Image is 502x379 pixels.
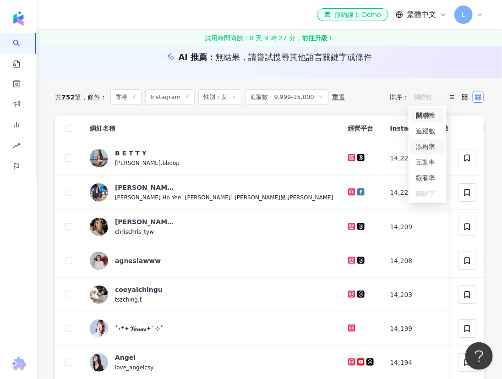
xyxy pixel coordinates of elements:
span: chrischris_tyw [115,229,154,235]
span: L [462,10,465,20]
div: 預約線上 Demo [324,10,381,19]
span: | [181,193,185,201]
span: Instagram [145,89,195,105]
th: 經營平台 [341,116,383,141]
td: 14,225 [383,176,456,210]
span: 關聯性 [414,90,441,104]
th: 網紅名稱 [82,116,341,141]
a: KOL Avataragneslawww [90,252,333,270]
a: KOL Avatar[PERSON_NAME]chrischris_tyw [90,217,333,236]
div: 互動率 [416,157,439,167]
img: KOL Avatar [90,286,108,304]
div: 漲粉率 [410,139,444,154]
span: | [231,193,235,201]
a: KOL AvatarB E T T Y[PERSON_NAME].bboop [90,148,333,168]
div: 漲粉率 [416,142,439,152]
div: AI 推薦 ： [179,51,372,63]
div: 追蹤數 [410,123,444,139]
span: [PERSON_NAME] Ho Yee [115,194,181,201]
div: 互動率 [410,154,444,170]
td: 14,203 [383,278,456,312]
span: 條件 ： [81,93,107,101]
div: 關聯性 [410,108,444,123]
img: KOL Avatar [90,353,108,372]
div: 關聯性 [416,110,439,121]
span: [PERSON_NAME] [185,194,231,201]
img: KOL Avatar [90,183,108,202]
img: chrome extension [10,357,27,372]
th: Instagram 追蹤數 [383,116,456,141]
a: KOL AvatarAngellove_angelcsy [90,353,333,372]
strong: 前往升級 [302,33,327,43]
div: 共 筆 [55,93,81,101]
div: 關鍵字 [416,188,439,198]
span: [PERSON_NAME]兒 [PERSON_NAME] [235,194,333,201]
div: 觀看率 [416,173,439,183]
td: 14,199 [383,312,456,346]
span: [PERSON_NAME].bboop [115,160,180,166]
div: agneslawww [115,256,161,265]
div: 重置 [332,93,345,101]
td: 14,208 [383,244,456,278]
td: 14,209 [383,210,456,244]
a: KOL Avatarcoeyaichingutszching.t [90,285,333,304]
img: KOL Avatar [90,218,108,236]
img: logo icon [11,11,26,26]
div: Angel [115,353,136,362]
a: KOL Avatar˚˖⁺✦𝒱𝑒𝓃𝓊𝓈✦˙⊹˚ [90,319,333,338]
iframe: Help Scout Beacon - Open [465,342,493,370]
div: B E T T Y [115,148,147,158]
div: 追蹤數 [416,126,439,136]
div: 觀看率 [410,170,444,186]
img: KOL Avatar [90,319,108,338]
td: 14,229 [383,141,456,176]
a: search [13,33,31,69]
span: 追蹤數：9,999-15,000 [245,89,328,105]
span: 繁體中文 [407,10,436,20]
span: rise [13,137,20,157]
div: coeyaichingu [115,285,163,294]
span: tszching.t [115,297,142,303]
img: KOL Avatar [90,149,108,167]
a: 試用時間尚餘：0 天 9 時 27 分，前往升級！ [37,30,502,46]
div: [PERSON_NAME] [115,217,175,226]
span: 無結果，請嘗試搜尋其他語言關鍵字或條件 [215,52,372,62]
div: 排序： [389,90,446,104]
span: 性別：女 [198,89,241,105]
span: love_angelcsy [115,364,153,371]
a: KOL Avatar[PERSON_NAME][PERSON_NAME] Ho Yee|[PERSON_NAME]|[PERSON_NAME]兒 [PERSON_NAME] [90,183,333,202]
div: ˚˖⁺✦𝒱𝑒𝓃𝓊𝓈✦˙⊹˚ [115,324,163,333]
div: 關鍵字 [410,186,444,201]
span: 752 [61,93,75,101]
div: [PERSON_NAME] [115,183,175,192]
img: KOL Avatar [90,252,108,270]
span: 香港 [110,89,142,105]
a: 預約線上 Demo [317,8,388,21]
